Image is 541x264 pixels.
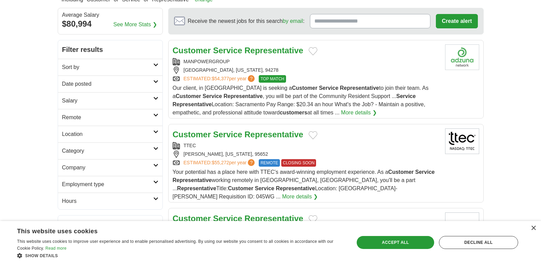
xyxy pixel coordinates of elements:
h2: Company [62,164,153,172]
a: Employment type [58,176,162,193]
strong: Customer [173,214,211,223]
a: TTEC [184,143,196,148]
strong: Customer [173,46,211,55]
span: ? [248,75,255,82]
strong: Service [415,169,435,175]
a: Remote [58,109,162,126]
h2: Category [62,147,153,155]
span: ? [248,159,255,166]
strong: Representative [224,93,263,99]
strong: customers [280,110,307,115]
strong: Service [203,93,222,99]
a: ESTIMATED:$55,272per year? [184,159,256,167]
span: $54,377 [212,76,229,81]
strong: Representative [244,130,303,139]
h2: Popular searches [62,220,158,230]
h2: Sort by [62,63,153,71]
strong: Service [213,46,242,55]
a: Salary [58,92,162,109]
div: This website uses cookies [17,225,327,235]
div: $80,994 [62,18,158,30]
a: Customer Service Representative [173,130,303,139]
strong: Customer [228,185,254,191]
strong: Customer [175,93,201,99]
strong: Representative [244,46,303,55]
a: by email [283,18,303,24]
a: Category [58,142,162,159]
div: [PERSON_NAME], [US_STATE], 95652 [173,151,440,158]
strong: Representative [173,177,212,183]
strong: Service [213,214,242,223]
button: Add to favorite jobs [309,215,317,223]
h2: Filter results [58,40,162,59]
span: Your potential has a place here with TTEC's award-winning employment experience. As a working rem... [173,169,435,199]
a: More details ❯ [341,109,377,117]
strong: Service [319,85,338,91]
h2: Location [62,130,153,138]
span: This website uses cookies to improve user experience and to enable personalised advertising. By u... [17,239,333,251]
div: Close [531,226,536,231]
img: Company logo [445,44,479,70]
span: REMOTE [259,159,280,167]
span: Our client, in [GEOGRAPHIC_DATA] is seeking a to join their team. As a , you will be part of the ... [173,85,429,115]
span: Show details [25,253,58,258]
a: More details ❯ [282,193,318,201]
button: Add to favorite jobs [309,47,317,55]
img: CVS Health logo [445,212,479,238]
strong: Service [255,185,274,191]
a: See More Stats ❯ [113,20,157,29]
a: Read more, opens a new window [45,246,67,251]
h2: Salary [62,97,153,105]
a: Customer Service Representative [173,214,303,223]
span: $55,272 [212,160,229,165]
div: MANPOWERGROUP [173,58,440,65]
span: CLOSING SOON [281,159,316,167]
a: Company [58,159,162,176]
span: Receive the newest jobs for this search : [188,17,304,25]
a: Hours [58,193,162,209]
strong: Service [396,93,416,99]
button: Add to favorite jobs [309,131,317,139]
button: Create alert [436,14,478,28]
a: Sort by [58,59,162,75]
a: Customer Service Representative [173,46,303,55]
strong: Representative [276,185,315,191]
div: Decline all [439,236,518,249]
h2: Hours [62,197,153,205]
strong: Customer [292,85,317,91]
div: Accept all [357,236,434,249]
h2: Date posted [62,80,153,88]
strong: Representative [340,85,379,91]
div: Average Salary [62,12,158,18]
strong: Customer [388,169,414,175]
h2: Remote [62,113,153,122]
div: Show details [17,252,344,259]
strong: Representative [244,214,303,223]
a: Date posted [58,75,162,92]
a: ESTIMATED:$54,377per year? [184,75,256,83]
strong: Customer [173,130,211,139]
strong: Service [213,130,242,139]
img: TTEC logo [445,128,479,154]
h2: Employment type [62,180,153,189]
strong: Representative [173,101,212,107]
strong: Representative [177,185,216,191]
div: [GEOGRAPHIC_DATA], [US_STATE], 94278 [173,67,440,74]
span: TOP MATCH [259,75,286,83]
a: Location [58,126,162,142]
